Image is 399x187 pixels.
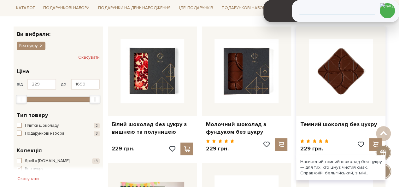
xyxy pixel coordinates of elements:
a: Каталог [14,3,38,13]
button: Без цукру [17,42,45,50]
span: Spell x [DOMAIN_NAME] [25,158,69,164]
div: Max [90,95,100,104]
a: Білий шоколад без цукру з вишнею та полуницею [112,121,193,136]
span: Ціна [17,67,29,76]
span: Тип товару [17,111,48,120]
input: Ціна [71,79,100,90]
p: 229 грн. [300,145,329,152]
span: Колекція [17,146,42,155]
span: 3 [94,131,100,136]
button: Скасувати [14,174,43,184]
button: Подарункові набори 3 [17,131,100,137]
span: від [17,81,23,87]
div: Ви вибрали: [14,26,103,37]
span: до [61,81,66,87]
span: +3 [92,158,100,164]
button: Spell x [DOMAIN_NAME] +3 [17,158,100,164]
div: Min [16,95,27,104]
span: 2 [94,123,100,128]
a: Темний шоколад без цукру [300,121,382,128]
button: Плитки шоколаду 2 [17,123,100,129]
span: Без цукру [25,166,43,172]
a: Молочний шоколад з фундуком без цукру [206,121,287,136]
img: Темний шоколад без цукру [309,39,373,103]
a: Подарункові набори Вчителю [219,3,291,13]
a: Подарунки на День народження [96,3,173,13]
div: Насичений темний шоколад без цукру — для тих, хто цінує чистий смак. Справжній, бельгійський, з м... [296,155,385,180]
button: Без цукру [17,166,100,172]
button: Скасувати [78,52,100,62]
p: 229 грн. [206,145,234,152]
input: Ціна [27,79,56,90]
span: Плитки шоколаду [25,123,59,129]
span: Подарункові набори [25,131,64,137]
p: 229 грн. [112,145,134,152]
a: Ідеї подарунків [177,3,216,13]
span: Без цукру [19,43,38,49]
a: Подарункові набори [41,3,92,13]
